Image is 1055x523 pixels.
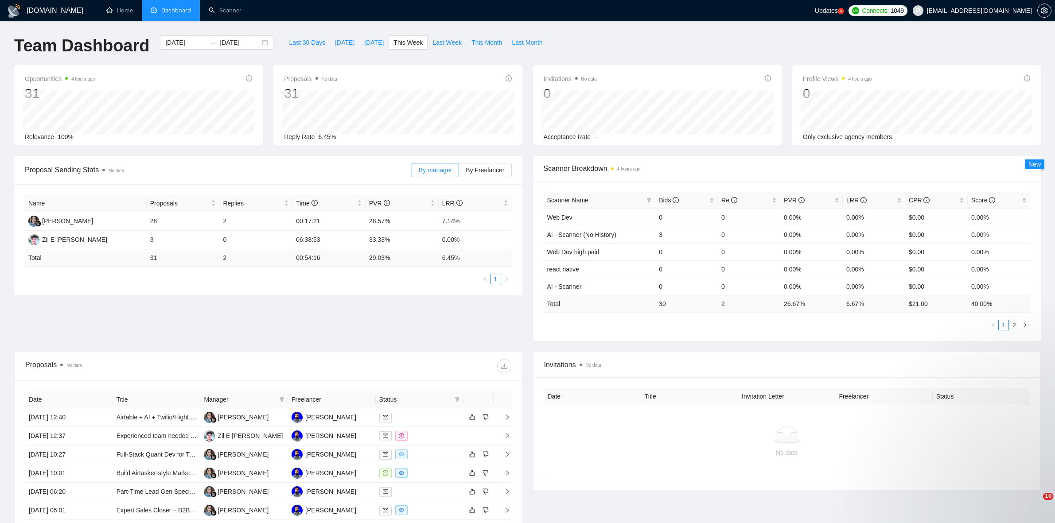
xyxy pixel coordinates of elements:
span: 100% [58,133,74,140]
span: Proposal Sending Stats [25,164,412,175]
span: mail [383,489,388,494]
img: gigradar-bm.png [35,221,41,227]
span: Last 30 Days [289,38,325,47]
span: Invitations [544,359,1030,370]
td: Build Airtasker-style Marketplace (Web + iOS/Android) [113,464,201,483]
span: info-circle [456,200,463,206]
a: Experienced team needed to build a web app MVP [117,432,256,439]
td: 0 [655,209,718,226]
td: $0.00 [905,243,968,260]
td: $0.00 [905,209,968,226]
span: eye [399,508,404,513]
span: mail [383,415,388,420]
span: No data [581,77,597,81]
span: By manager [419,167,452,174]
span: CPR [909,197,930,204]
img: ZE [204,430,215,442]
div: [PERSON_NAME] [218,449,269,459]
a: HA[PERSON_NAME] [292,506,356,513]
li: 1 [998,320,1009,330]
span: right [497,433,510,439]
button: dislike [480,505,491,515]
span: info-circle [246,75,252,81]
span: Dashboard [161,7,191,14]
th: Title [641,388,738,405]
span: eye [399,470,404,476]
button: download [497,359,511,373]
th: Manager [200,391,288,408]
span: right [497,451,510,457]
th: Freelancer [288,391,376,408]
span: right [497,470,510,476]
div: [PERSON_NAME] [218,487,269,496]
span: dislike [483,507,489,514]
img: HA [292,468,303,479]
span: No data [109,168,124,173]
span: Opportunities [25,74,95,84]
span: left [990,322,996,328]
td: 00:17:21 [292,212,366,231]
button: like [467,486,478,497]
td: 0.00% [843,260,905,278]
div: [PERSON_NAME] [218,468,269,478]
a: HA[PERSON_NAME] [292,469,356,476]
img: SL [204,486,215,497]
img: gigradar-bm.png [210,491,217,497]
span: info-circle [506,75,512,81]
div: [PERSON_NAME] [218,412,269,422]
a: Airtable + AI + Twilio/HighLevel Automation Expert Needed [117,414,278,421]
span: like [469,469,475,477]
a: HA[PERSON_NAME] [292,488,356,495]
th: Freelancer [835,388,932,405]
span: Time [296,200,317,207]
button: like [467,412,478,422]
td: 00:54:16 [292,249,366,267]
td: Airtable + AI + Twilio/HighLevel Automation Expert Needed [113,408,201,427]
span: right [497,414,510,420]
span: By Freelancer [466,167,504,174]
div: [PERSON_NAME] [305,449,356,459]
span: like [469,488,475,495]
div: [PERSON_NAME] [218,505,269,515]
div: No data [551,448,1023,457]
td: 0 [718,226,780,243]
img: HA [292,449,303,460]
span: LRR [846,197,867,204]
span: user [915,8,921,14]
span: to [209,39,216,46]
a: Web Dev [547,214,572,221]
span: 1049 [891,6,904,15]
a: 5 [838,8,844,14]
td: 0.00% [968,278,1030,295]
span: right [504,276,509,282]
li: Previous Page [988,320,998,330]
img: gigradar-bm.png [210,510,217,516]
button: like [467,449,478,460]
div: 0 [803,85,872,102]
span: right [497,507,510,513]
span: dollar [399,433,404,438]
span: info-circle [673,197,679,203]
th: Replies [219,195,292,212]
input: Start date [165,38,206,47]
a: Part-Time Lead Gen Specialist - Clay, AI Tools & Web Scraping [117,488,290,495]
td: Experienced team needed to build a web app MVP [113,427,201,446]
span: filter [646,198,652,203]
span: LRR [442,200,463,207]
img: HA [292,412,303,423]
a: react native [547,266,579,273]
span: eye [399,452,404,457]
span: Last Week [432,38,462,47]
a: 1 [999,320,1008,330]
button: dislike [480,412,491,422]
td: 0.00% [780,260,843,278]
td: 0.00% [843,278,905,295]
span: swap-right [209,39,216,46]
span: like [469,414,475,421]
td: 28.57% [366,212,439,231]
td: 29.03 % [366,249,439,267]
img: SL [204,412,215,423]
td: 0.00% [439,231,512,249]
td: 3 [147,231,220,249]
li: 1 [491,274,501,284]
